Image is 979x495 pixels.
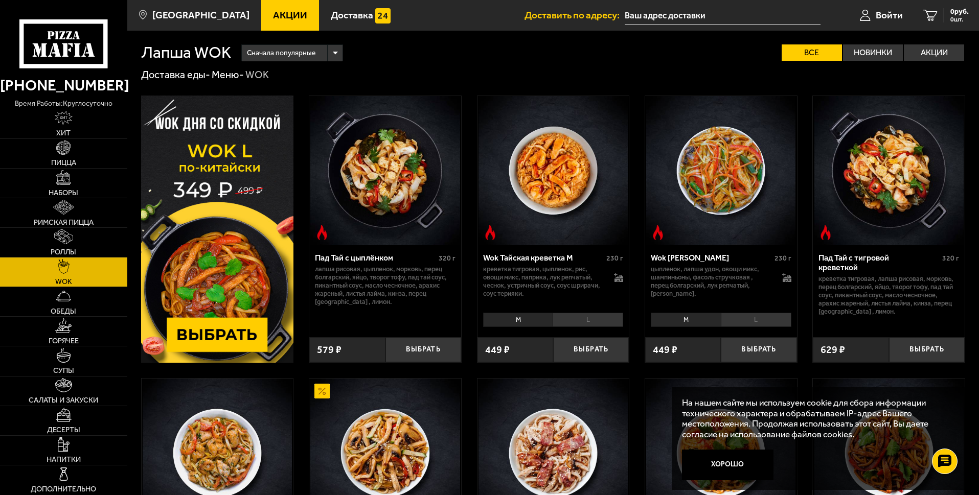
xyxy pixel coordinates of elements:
li: M [651,313,721,327]
span: Дополнительно [31,485,96,493]
a: Острое блюдоWok Карри М [645,96,797,245]
li: L [553,313,623,327]
span: 0 шт. [950,16,969,22]
span: Напитки [47,456,81,463]
div: Пад Тай с тигровой креветкой [818,253,940,272]
button: Выбрать [889,337,965,362]
img: Акционный [314,384,330,399]
span: Десерты [47,426,80,434]
button: Выбрать [385,337,461,362]
img: Острое блюдо [650,225,666,240]
label: Акции [904,44,964,61]
span: Акции [273,10,307,20]
span: Наборы [49,189,78,197]
img: Острое блюдо [314,225,330,240]
p: лапша рисовая, цыпленок, морковь, перец болгарский, яйцо, творог тофу, пад тай соус, пикантный со... [315,265,456,306]
span: Горячее [49,337,79,345]
li: M [483,313,553,327]
img: Пад Тай с тигровой креветкой [814,96,964,245]
label: Новинки [843,44,903,61]
span: Обеды [51,308,76,315]
div: Wok Тайская креветка M [483,253,604,263]
button: Выбрать [721,337,796,362]
p: цыпленок, лапша удон, овощи микс, шампиньоны, фасоль стручковая , перец болгарский, лук репчатый,... [651,265,772,298]
span: Пицца [51,159,76,167]
a: Доставка еды- [141,68,210,81]
a: Острое блюдоПад Тай с тигровой креветкой [813,96,965,245]
li: L [721,313,791,327]
h1: Лапша WOK [141,44,231,61]
label: Все [782,44,842,61]
div: WOK [245,68,269,82]
img: Острое блюдо [818,225,833,240]
img: Wok Карри М [646,96,795,245]
span: Супы [53,367,74,374]
div: Пад Тай с цыплёнком [315,253,436,263]
span: Доставить по адресу: [525,10,625,20]
span: 320 г [942,254,959,263]
span: Салаты и закуски [29,396,98,404]
a: Меню- [212,68,244,81]
span: Роллы [51,248,76,256]
span: Сначала популярные [247,43,315,63]
a: Острое блюдоПад Тай с цыплёнком [309,96,461,245]
span: 449 ₽ [653,345,677,355]
p: На нашем сайте мы используем cookie для сбора информации технического характера и обрабатываем IP... [682,397,949,440]
input: Ваш адрес доставки [625,6,821,25]
span: Римская пицца [34,219,94,226]
span: Войти [876,10,903,20]
button: Хорошо [682,450,774,480]
a: Острое блюдоWok Тайская креветка M [477,96,629,245]
span: 230 г [606,254,623,263]
p: креветка тигровая, лапша рисовая, морковь, перец болгарский, яйцо, творог тофу, пад тай соус, пик... [818,275,959,316]
span: 0 руб. [950,8,969,15]
span: 230 г [775,254,791,263]
span: Хит [56,129,71,137]
span: [GEOGRAPHIC_DATA] [152,10,249,20]
button: Выбрать [553,337,629,362]
span: WOK [55,278,72,286]
span: 449 ₽ [485,345,510,355]
img: Wok Тайская креветка M [479,96,628,245]
span: 579 ₽ [317,345,341,355]
p: креветка тигровая, цыпленок, рис, овощи микс, паприка, лук репчатый, чеснок, устричный соус, соус... [483,265,604,298]
img: Пад Тай с цыплёнком [310,96,460,245]
div: Wok [PERSON_NAME] [651,253,772,263]
img: Острое блюдо [483,225,498,240]
span: 629 ₽ [821,345,845,355]
span: Доставка [331,10,373,20]
span: 320 г [439,254,456,263]
img: 15daf4d41897b9f0e9f617042186c801.svg [375,8,391,23]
